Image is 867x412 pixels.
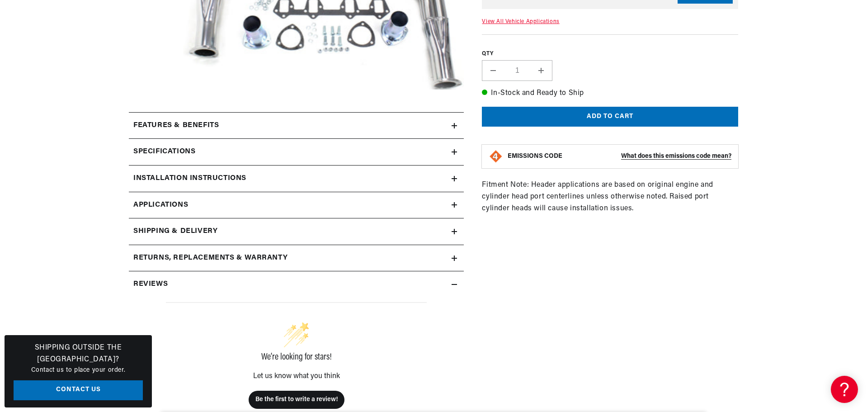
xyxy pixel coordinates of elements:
[129,245,464,271] summary: Returns, Replacements & Warranty
[129,218,464,245] summary: Shipping & Delivery
[129,139,464,165] summary: Specifications
[482,19,559,24] a: View All Vehicle Applications
[14,342,143,365] h3: Shipping Outside the [GEOGRAPHIC_DATA]?
[166,353,427,362] div: We’re looking for stars!
[489,149,503,164] img: Emissions code
[129,113,464,139] summary: Features & Benefits
[133,146,195,158] h2: Specifications
[249,391,344,409] button: Be the first to write a review!
[508,152,731,161] button: EMISSIONS CODEWhat does this emissions code mean?
[166,373,427,380] div: Let us know what you think
[482,50,738,58] label: QTY
[129,192,464,219] a: Applications
[14,365,143,375] p: Contact us to place your order.
[133,120,219,132] h2: Features & Benefits
[133,226,217,237] h2: Shipping & Delivery
[133,199,188,211] span: Applications
[133,252,287,264] h2: Returns, Replacements & Warranty
[129,271,464,298] summary: Reviews
[482,107,738,127] button: Add to cart
[482,88,738,99] p: In-Stock and Ready to Ship
[621,153,731,160] strong: What does this emissions code mean?
[133,173,246,185] h2: Installation instructions
[133,279,168,290] h2: Reviews
[129,166,464,192] summary: Installation instructions
[508,153,562,160] strong: EMISSIONS CODE
[14,380,143,401] a: Contact Us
